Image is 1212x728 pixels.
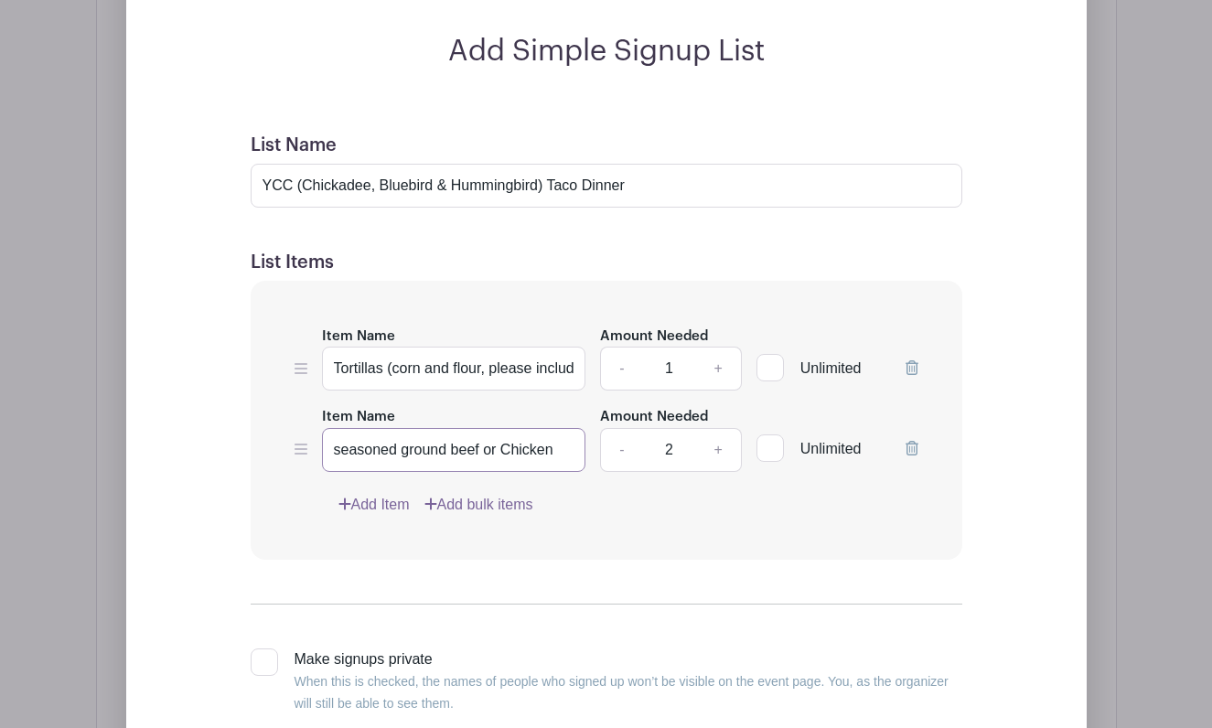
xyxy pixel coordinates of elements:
[295,674,949,711] small: When this is checked, the names of people who signed up won’t be visible on the event page. You, ...
[322,327,395,348] label: Item Name
[800,441,862,456] span: Unlimited
[800,360,862,376] span: Unlimited
[695,347,741,391] a: +
[600,327,708,348] label: Amount Needed
[229,34,984,69] h2: Add Simple Signup List
[322,347,586,391] input: e.g. Snacks or Check-in Attendees
[251,164,962,208] input: e.g. Things or volunteers we need for the event
[322,428,586,472] input: e.g. Snacks or Check-in Attendees
[600,407,708,428] label: Amount Needed
[338,494,410,516] a: Add Item
[600,347,642,391] a: -
[251,252,962,273] h5: List Items
[295,648,962,714] div: Make signups private
[251,134,337,156] label: List Name
[424,494,533,516] a: Add bulk items
[322,407,395,428] label: Item Name
[695,428,741,472] a: +
[600,428,642,472] a: -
